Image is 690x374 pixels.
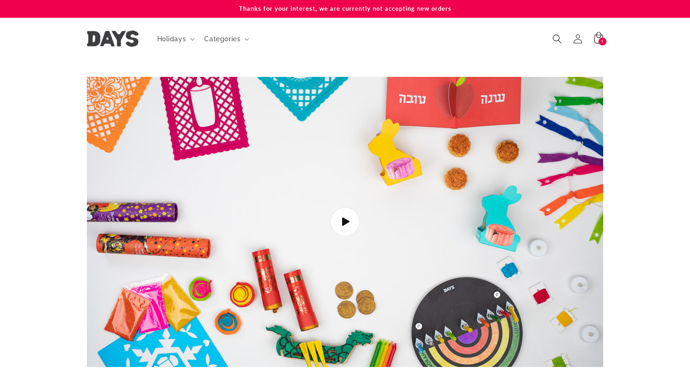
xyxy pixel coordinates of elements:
summary: Categories [199,29,253,49]
span: Holidays [157,35,186,43]
span: Categories [204,35,240,43]
img: Days United [87,30,138,47]
summary: Search [547,29,567,49]
summary: Holidays [152,29,199,49]
img: Load video: [87,77,603,367]
span: 1 [601,37,604,45]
